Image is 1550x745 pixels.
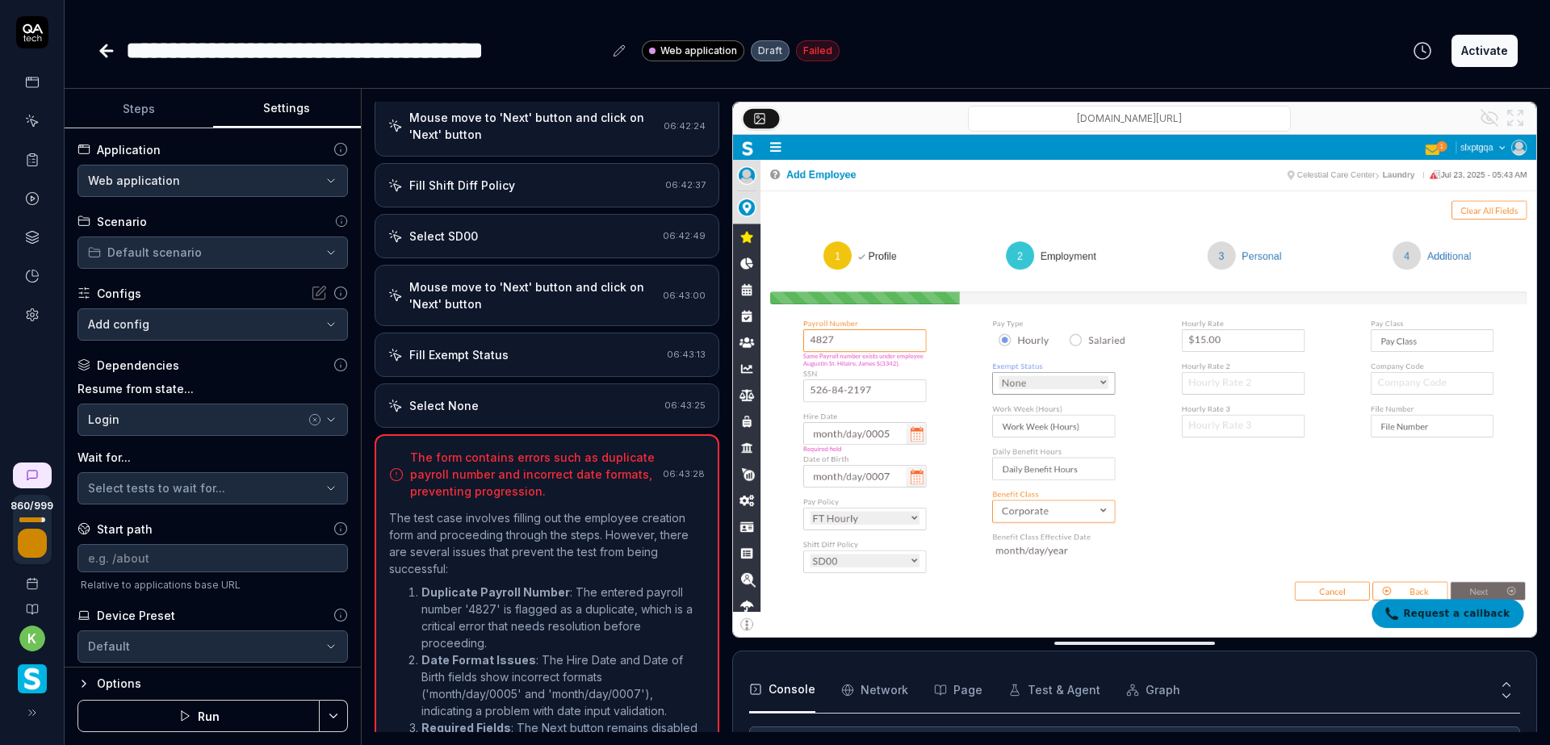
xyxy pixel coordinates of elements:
[97,607,175,624] div: Device Preset
[642,40,744,61] a: Web application
[934,668,982,713] button: Page
[1403,35,1442,67] button: View version history
[77,236,348,269] button: Default scenario
[88,172,180,189] span: Web application
[749,668,815,713] button: Console
[77,380,348,397] label: Resume from state...
[77,472,348,504] button: Select tests to wait for...
[409,228,478,245] div: Select SD00
[97,357,179,374] div: Dependencies
[409,346,509,363] div: Fill Exempt Status
[10,501,53,511] span: 860 / 999
[1477,105,1502,131] button: Show all interative elements
[660,44,737,58] span: Web application
[421,721,511,735] strong: Required Fields
[88,244,202,261] div: Default scenario
[77,449,348,466] label: Wait for...
[409,278,656,312] div: Mouse move to 'Next' button and click on 'Next' button
[1502,105,1528,131] button: Open in full screen
[667,349,706,360] time: 06:43:13
[97,213,147,230] div: Scenario
[1452,35,1518,67] button: Activate
[19,626,45,651] button: k
[88,411,305,428] div: Login
[97,141,161,158] div: Application
[88,481,225,495] span: Select tests to wait for...
[18,664,47,693] img: Smartlinx Logo
[421,584,705,651] li: : The entered payroll number '4827' is flagged as a duplicate, which is a critical error that nee...
[77,700,320,732] button: Run
[77,630,348,663] button: Default
[6,564,57,590] a: Book a call with us
[421,585,570,599] strong: Duplicate Payroll Number
[77,544,348,572] input: e.g. /about
[1008,668,1100,713] button: Test & Agent
[421,653,536,667] strong: Date Format Issues
[664,400,706,411] time: 06:43:25
[421,651,705,719] li: : The Hire Date and Date of Birth fields show incorrect formats ('month/day/0005' and 'month/day/...
[409,109,657,143] div: Mouse move to 'Next' button and click on 'Next' button
[97,521,153,538] div: Start path
[65,90,213,128] button: Steps
[97,285,141,302] div: Configs
[13,462,52,488] a: New conversation
[97,674,348,693] div: Options
[796,40,840,61] div: Failed
[663,468,705,479] time: 06:43:28
[663,230,706,241] time: 06:42:49
[6,651,57,697] button: Smartlinx Logo
[733,135,1536,637] img: Screenshot
[841,668,908,713] button: Network
[213,90,362,128] button: Settings
[665,179,706,190] time: 06:42:37
[409,177,515,194] div: Fill Shift Diff Policy
[77,674,348,693] button: Options
[77,579,348,591] span: Relative to applications base URL
[1126,668,1180,713] button: Graph
[77,404,348,436] button: Login
[77,165,348,197] button: Web application
[664,120,706,132] time: 06:42:24
[88,638,130,655] div: Default
[389,509,705,577] p: The test case involves filling out the employee creation form and proceeding through the steps. H...
[663,290,706,301] time: 06:43:00
[751,40,790,61] div: Draft
[6,590,57,616] a: Documentation
[409,397,479,414] div: Select None
[410,449,656,500] div: The form contains errors such as duplicate payroll number and incorrect date formats, preventing ...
